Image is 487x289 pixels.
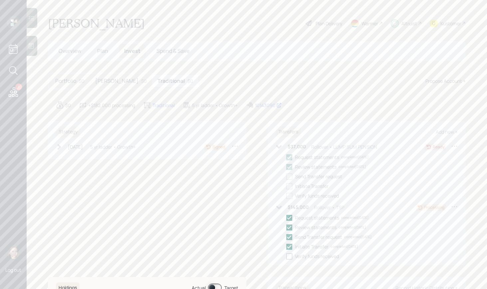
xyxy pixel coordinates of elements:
div: Log out [5,267,21,273]
div: completed [DATE] [339,164,366,169]
div: Plan Delivery [316,20,342,27]
div: +$182,000 processing [88,102,135,109]
div: Send Transfer request [295,173,342,180]
div: Verify funds received [295,253,339,260]
div: Kustomer [440,20,461,27]
div: $0 [79,77,85,84]
div: Request statements [295,154,339,161]
img: aleksandra-headshot.png [7,245,20,259]
div: Send Transfer request [295,233,342,240]
div: Propose Account + [425,77,466,84]
div: Review statements [295,163,337,170]
div: 10143090 [255,102,282,109]
span: Spend & Save [156,47,189,55]
div: completed [DATE] [341,155,368,160]
div: Altruist [401,20,417,27]
h5: Portfolio [55,78,76,84]
div: Signed [212,144,225,150]
h6: $145,000 [288,205,309,210]
div: Rollover • LUMP SUM PENSION [311,143,377,150]
div: Rollover • TSP [314,204,344,211]
div: [DATE] [68,143,83,150]
h6: $37,000 [288,144,306,150]
div: completed [DATE] [341,215,368,220]
div: completed [DATE] [344,234,371,239]
span: Plan [97,47,108,55]
h1: [PERSON_NAME] [48,16,145,31]
div: Traditional [152,102,175,109]
h5: [PERSON_NAME] [95,78,138,84]
div: Request statements [295,214,339,221]
div: Warmer [362,20,378,27]
h5: Traditional [157,78,185,84]
span: Invest [124,47,140,55]
div: $0 [141,77,147,84]
div: Add new + [436,129,458,135]
div: Processing [424,205,444,211]
div: Initiate Transfer [295,183,329,190]
div: $0 [187,77,193,84]
div: completed [DATE] [339,225,366,230]
span: Overview [59,47,81,55]
div: 1 [15,83,22,90]
div: Ready [433,144,444,150]
div: 5 yr ladder • Growth+ [90,143,136,150]
div: Verify funds received [295,192,339,199]
div: Initiate Transfer [295,243,329,250]
div: Review statements [295,224,337,231]
h6: Strategy [56,126,80,137]
div: 5 yr ladder • Growth+ [192,102,238,109]
div: $0 [65,102,71,109]
h6: Transfers [276,126,301,137]
div: completed [DATE] [331,244,358,249]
